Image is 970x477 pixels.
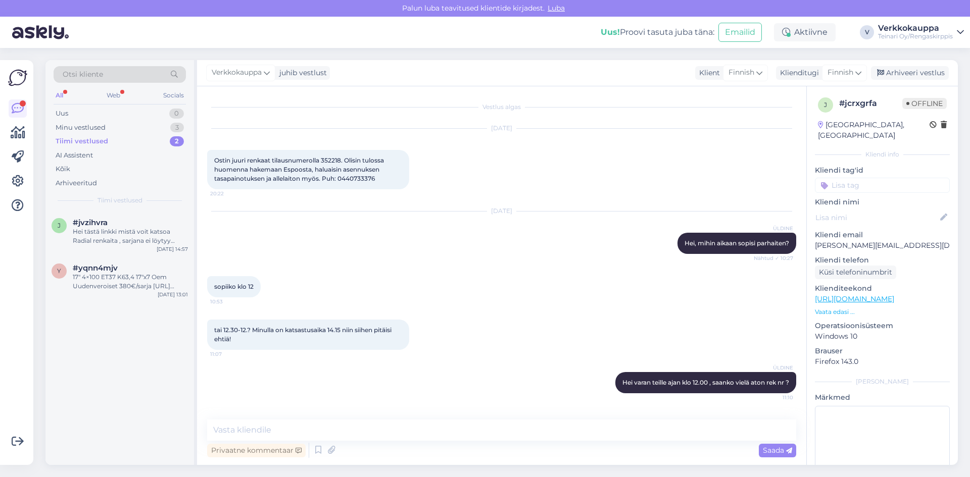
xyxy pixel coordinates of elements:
div: Kliendi info [815,150,950,159]
div: [DATE] 14:57 [157,245,188,253]
div: Aktiivne [774,23,836,41]
span: Saada [763,446,792,455]
div: [GEOGRAPHIC_DATA], [GEOGRAPHIC_DATA] [818,120,930,141]
p: Firefox 143.0 [815,356,950,367]
div: Verkkokauppa [878,24,953,32]
div: Privaatne kommentaar [207,444,306,457]
div: Teinari Oy/Rengaskirppis [878,32,953,40]
div: Kõik [56,164,70,174]
span: Luba [545,4,568,13]
input: Lisa tag [815,178,950,193]
a: [URL][DOMAIN_NAME] [815,294,894,303]
span: j [824,101,827,109]
span: Finnish [729,67,754,78]
span: #yqnn4mjv [73,263,118,273]
p: Kliendi telefon [815,255,950,266]
p: Kliendi tag'id [815,165,950,176]
span: j [58,222,61,229]
div: # jcrxgrfa [839,97,902,110]
span: Tiimi vestlused [98,196,142,205]
a: VerkkokauppaTeinari Oy/Rengaskirppis [878,24,964,40]
div: [DATE] [207,206,796,216]
div: Hei tästä linkki mistä voit katsoa Radial renkaita , sarjana ei löytyy mutta 2 kpl settejä on saa... [73,227,188,245]
p: Märkmed [815,392,950,403]
p: Kliendi email [815,230,950,240]
span: #jvzihvra [73,218,108,227]
div: [DATE] [207,124,796,133]
div: Web [105,89,122,102]
div: Klient [695,68,720,78]
div: Socials [161,89,186,102]
span: sopiiko klo 12 [214,283,254,290]
div: Uus [56,109,68,119]
span: Ostin juuri renkaat tilausnumerolla 352218. Olisin tulossa huomenna hakemaan Espoosta, haluaisin ... [214,156,385,182]
span: 10:53 [210,298,248,305]
span: 11:10 [755,394,793,401]
div: Klienditugi [776,68,819,78]
span: Finnish [828,67,853,78]
img: Askly Logo [8,68,27,87]
span: Offline [902,98,947,109]
div: 3 [170,123,184,133]
div: 17″ 4×100 ET37 K63,4 17″x7 Oem Uudenveroiset 380€/sarja [URL][DOMAIN_NAME] Uudet nastarenkaat 215... [73,273,188,291]
p: Brauser [815,346,950,356]
span: Nähtud ✓ 10:27 [754,254,793,262]
div: 0 [169,109,184,119]
div: Tiimi vestlused [56,136,108,146]
div: Küsi telefoninumbrit [815,266,896,279]
span: Hei varan teille ajan klo 12.00 , saanko vielä aton rek nr ? [622,379,789,386]
span: ÜLDINE [755,225,793,232]
div: Vestlus algas [207,102,796,112]
div: Proovi tasuta juba täna: [601,26,714,38]
span: Hei, mihin aikaan sopisi parhaiten? [685,239,789,247]
div: V [860,25,874,39]
p: Operatsioonisüsteem [815,321,950,331]
p: Vaata edasi ... [815,307,950,316]
p: Klienditeekond [815,283,950,294]
p: [PERSON_NAME][EMAIL_ADDRESS][DOMAIN_NAME] [815,240,950,251]
b: Uus! [601,27,620,37]
span: Otsi kliente [63,69,103,80]
input: Lisa nimi [815,212,938,223]
div: juhib vestlust [275,68,327,78]
span: tai 12.30-12.? Minulla on katsastusaika 14.15 niin siihen pitäisi ehtiä! [214,326,393,343]
div: [DATE] 13:01 [158,291,188,298]
span: ÜLDINE [755,364,793,372]
div: AI Assistent [56,150,93,161]
span: 11:07 [210,350,248,358]
p: Kliendi nimi [815,197,950,207]
div: [PERSON_NAME] [815,377,950,386]
button: Emailid [718,23,762,42]
div: Arhiveeritud [56,178,97,188]
p: Windows 10 [815,331,950,342]
div: 2 [170,136,184,146]
span: y [57,267,61,275]
div: All [54,89,65,102]
div: Minu vestlused [56,123,106,133]
span: Verkkokauppa [212,67,262,78]
span: 20:22 [210,190,248,197]
div: Arhiveeri vestlus [871,66,949,80]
